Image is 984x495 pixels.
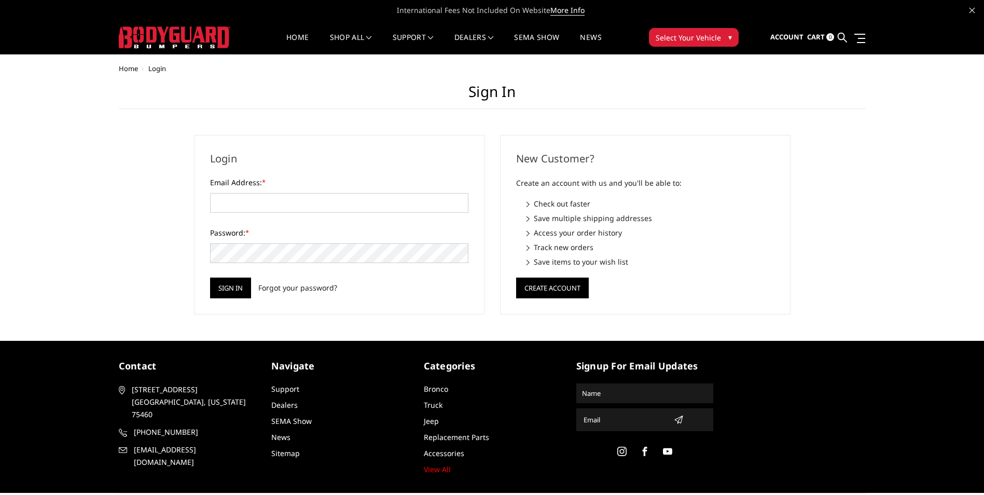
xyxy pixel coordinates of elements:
a: Truck [424,400,442,410]
label: Password: [210,227,468,238]
span: Select Your Vehicle [656,32,721,43]
span: ▾ [728,32,732,43]
span: [PHONE_NUMBER] [134,426,254,438]
span: Login [148,64,166,73]
li: Save items to your wish list [526,256,774,267]
h5: Navigate [271,359,408,373]
button: Select Your Vehicle [649,28,739,47]
img: BODYGUARD BUMPERS [119,26,230,48]
a: Accessories [424,448,464,458]
a: View All [424,464,451,474]
a: Forgot your password? [258,282,337,293]
a: Home [119,64,138,73]
li: Save multiple shipping addresses [526,213,774,224]
span: 0 [826,33,834,41]
h5: Categories [424,359,561,373]
input: Email [579,411,670,428]
a: News [580,34,601,54]
a: Replacement Parts [424,432,489,442]
li: Access your order history [526,227,774,238]
a: Jeep [424,416,439,426]
a: SEMA Show [271,416,312,426]
a: Create Account [516,282,589,292]
h1: Sign in [119,83,866,109]
a: shop all [330,34,372,54]
label: Email Address: [210,177,468,188]
h5: contact [119,359,256,373]
a: Support [393,34,434,54]
p: Create an account with us and you'll be able to: [516,177,774,189]
h2: New Customer? [516,151,774,167]
a: Dealers [454,34,494,54]
button: Create Account [516,278,589,298]
span: [STREET_ADDRESS] [GEOGRAPHIC_DATA], [US_STATE] 75460 [132,383,252,421]
h2: Login [210,151,468,167]
a: [EMAIL_ADDRESS][DOMAIN_NAME] [119,444,256,469]
h5: signup for email updates [576,359,713,373]
a: News [271,432,290,442]
a: Home [286,34,309,54]
li: Track new orders [526,242,774,253]
a: More Info [550,5,585,16]
a: SEMA Show [514,34,559,54]
li: Check out faster [526,198,774,209]
a: Bronco [424,384,448,394]
a: Support [271,384,299,394]
a: Sitemap [271,448,300,458]
span: Cart [807,32,825,42]
span: [EMAIL_ADDRESS][DOMAIN_NAME] [134,444,254,469]
span: Account [770,32,803,42]
a: Cart 0 [807,23,834,51]
input: Sign in [210,278,251,298]
a: Account [770,23,803,51]
a: [PHONE_NUMBER] [119,426,256,438]
input: Name [578,385,712,402]
a: Dealers [271,400,298,410]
